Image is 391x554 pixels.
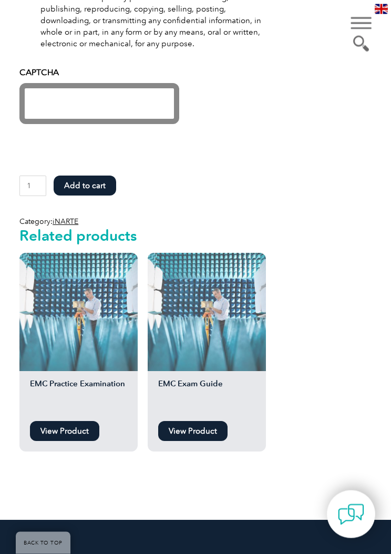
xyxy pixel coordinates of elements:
input: Product quantity [19,176,46,197]
a: BACK TO TOP [16,532,70,554]
img: contact-chat.png [338,501,364,528]
a: View Product [158,422,228,442]
button: Add to cart [54,176,116,196]
img: en [375,4,388,14]
a: EMC Exam Guide [148,253,266,416]
span: Category: [19,218,78,227]
a: EMC Practice Examination [19,253,138,416]
label: CAPTCHA [19,67,59,79]
h2: Related products [19,228,266,244]
img: EMC Exam Guide [148,253,266,372]
iframe: reCAPTCHA [19,84,179,125]
h2: EMC Practice Examination [19,379,138,416]
a: View Product [30,422,99,442]
h2: EMC Exam Guide [148,379,266,416]
a: iNARTE [53,218,78,227]
img: EMC Practice Examination [19,253,138,372]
